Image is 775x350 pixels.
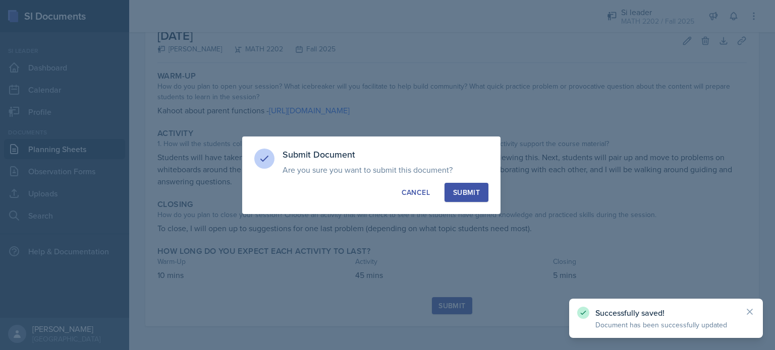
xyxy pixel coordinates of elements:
[595,320,737,330] p: Document has been successfully updated
[393,183,438,202] button: Cancel
[445,183,488,202] button: Submit
[453,187,480,197] div: Submit
[283,165,488,175] p: Are you sure you want to submit this document?
[402,187,430,197] div: Cancel
[595,308,737,318] p: Successfully saved!
[283,149,488,161] h3: Submit Document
